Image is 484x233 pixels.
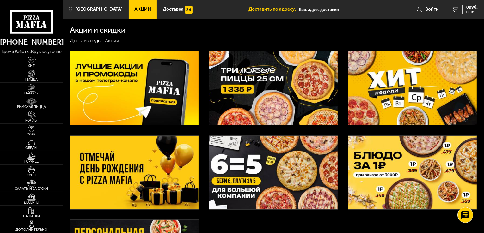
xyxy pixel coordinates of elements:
[299,4,396,15] input: Ваш адрес доставки
[248,7,299,12] span: Доставить по адресу:
[105,38,119,44] div: Акции
[163,7,184,12] span: Доставка
[70,26,126,34] h1: Акции и скидки
[134,7,151,12] span: Акции
[70,38,104,44] a: Доставка еды-
[466,5,478,9] span: 0 руб.
[425,7,439,12] span: Войти
[466,10,478,14] span: 0 шт.
[185,6,193,14] img: 15daf4d41897b9f0e9f617042186c801.svg
[75,7,123,12] span: [GEOGRAPHIC_DATA]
